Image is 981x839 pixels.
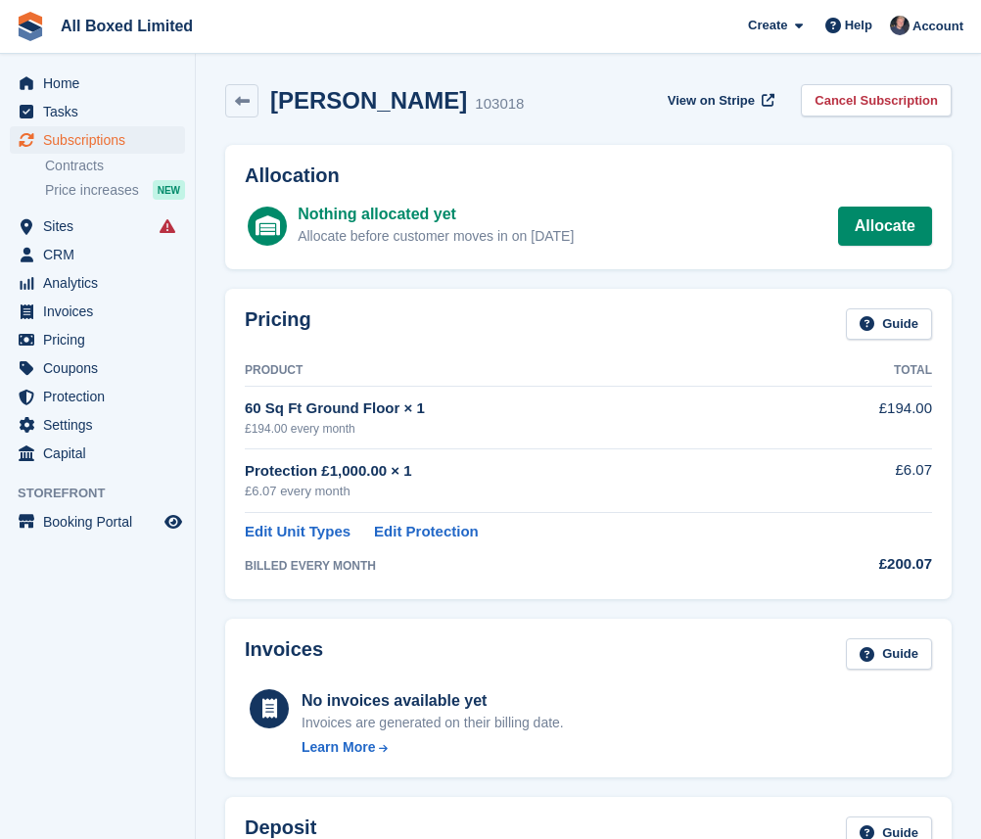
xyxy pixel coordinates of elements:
span: Invoices [43,298,161,325]
span: Capital [43,440,161,467]
span: Coupons [43,354,161,382]
a: All Boxed Limited [53,10,201,42]
a: menu [10,440,185,467]
div: £194.00 every month [245,420,805,438]
a: menu [10,354,185,382]
div: £6.07 every month [245,482,805,501]
a: menu [10,126,185,154]
a: Contracts [45,157,185,175]
a: Price increases NEW [45,179,185,201]
h2: Pricing [245,308,311,341]
a: menu [10,508,185,536]
h2: Invoices [245,638,323,671]
div: Invoices are generated on their billing date. [302,713,564,733]
img: stora-icon-8386f47178a22dfd0bd8f6a31ec36ba5ce8667c1dd55bd0f319d3a0aa187defe.svg [16,12,45,41]
h2: Allocation [245,164,932,187]
div: £200.07 [805,553,932,576]
a: menu [10,298,185,325]
a: Guide [846,308,932,341]
div: 103018 [475,93,524,116]
div: Learn More [302,737,375,758]
th: Product [245,355,805,387]
span: Analytics [43,269,161,297]
a: Preview store [162,510,185,534]
span: Settings [43,411,161,439]
a: Edit Protection [374,521,479,543]
span: Create [748,16,787,35]
span: View on Stripe [668,91,755,111]
div: Protection £1,000.00 × 1 [245,460,805,483]
td: £6.07 [805,448,932,512]
span: Home [43,70,161,97]
a: Cancel Subscription [801,84,952,117]
span: Help [845,16,872,35]
a: menu [10,383,185,410]
span: CRM [43,241,161,268]
span: Subscriptions [43,126,161,154]
div: Nothing allocated yet [298,203,574,226]
div: NEW [153,180,185,200]
a: Allocate [838,207,932,246]
div: BILLED EVERY MONTH [245,557,805,575]
a: menu [10,411,185,439]
a: menu [10,241,185,268]
a: View on Stripe [660,84,778,117]
a: menu [10,70,185,97]
span: Pricing [43,326,161,353]
a: Edit Unit Types [245,521,350,543]
div: Allocate before customer moves in on [DATE] [298,226,574,247]
span: Tasks [43,98,161,125]
span: Sites [43,212,161,240]
span: Price increases [45,181,139,200]
span: Booking Portal [43,508,161,536]
td: £194.00 [805,387,932,448]
h2: [PERSON_NAME] [270,87,467,114]
a: menu [10,269,185,297]
img: Dan Goss [890,16,910,35]
a: menu [10,326,185,353]
div: No invoices available yet [302,689,564,713]
a: menu [10,98,185,125]
a: menu [10,212,185,240]
div: 60 Sq Ft Ground Floor × 1 [245,397,805,420]
th: Total [805,355,932,387]
span: Storefront [18,484,195,503]
a: Guide [846,638,932,671]
a: Learn More [302,737,564,758]
span: Account [912,17,963,36]
i: Smart entry sync failures have occurred [160,218,175,234]
span: Protection [43,383,161,410]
